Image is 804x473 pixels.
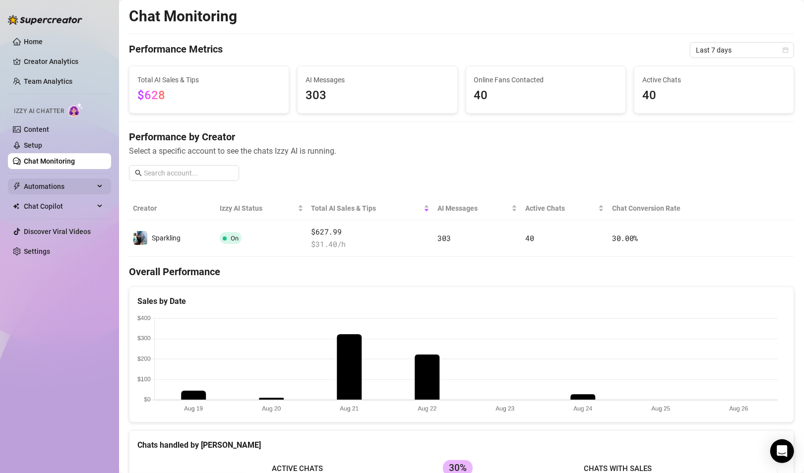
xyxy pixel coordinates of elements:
[144,168,233,178] input: Search account...
[521,197,608,220] th: Active Chats
[612,233,638,243] span: 30.00 %
[311,238,430,250] span: $ 31.40 /h
[24,141,42,149] a: Setup
[13,203,19,210] img: Chat Copilot
[152,234,181,242] span: Sparkling
[24,125,49,133] a: Content
[433,197,521,220] th: AI Messages
[129,7,237,26] h2: Chat Monitoring
[783,47,789,53] span: calendar
[129,145,794,157] span: Select a specific account to see the chats Izzy AI is running.
[220,203,295,214] span: Izzy AI Status
[68,103,83,117] img: AI Chatter
[24,38,43,46] a: Home
[137,74,281,85] span: Total AI Sales & Tips
[129,42,223,58] h4: Performance Metrics
[608,197,728,220] th: Chat Conversion Rate
[135,170,142,177] span: search
[129,197,216,220] th: Creator
[474,74,618,85] span: Online Fans Contacted
[24,178,94,194] span: Automations
[24,54,103,69] a: Creator Analytics
[133,231,147,245] img: Sparkling
[137,88,165,102] span: $628
[474,86,618,105] span: 40
[642,86,786,105] span: 40
[13,182,21,190] span: thunderbolt
[24,247,50,255] a: Settings
[129,130,794,144] h4: Performance by Creator
[770,439,794,463] div: Open Intercom Messenger
[306,74,449,85] span: AI Messages
[24,157,75,165] a: Chat Monitoring
[308,197,434,220] th: Total AI Sales & Tips
[24,77,72,85] a: Team Analytics
[24,228,91,236] a: Discover Viral Videos
[306,86,449,105] span: 303
[24,198,94,214] span: Chat Copilot
[642,74,786,85] span: Active Chats
[437,203,509,214] span: AI Messages
[231,235,239,242] span: On
[696,43,788,58] span: Last 7 days
[311,226,430,238] span: $627.99
[137,439,786,451] div: Chats handled by [PERSON_NAME]
[311,203,422,214] span: Total AI Sales & Tips
[129,265,794,279] h4: Overall Performance
[437,233,450,243] span: 303
[216,197,307,220] th: Izzy AI Status
[8,15,82,25] img: logo-BBDzfeDw.svg
[525,203,596,214] span: Active Chats
[14,107,64,116] span: Izzy AI Chatter
[137,295,786,307] div: Sales by Date
[525,233,534,243] span: 40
